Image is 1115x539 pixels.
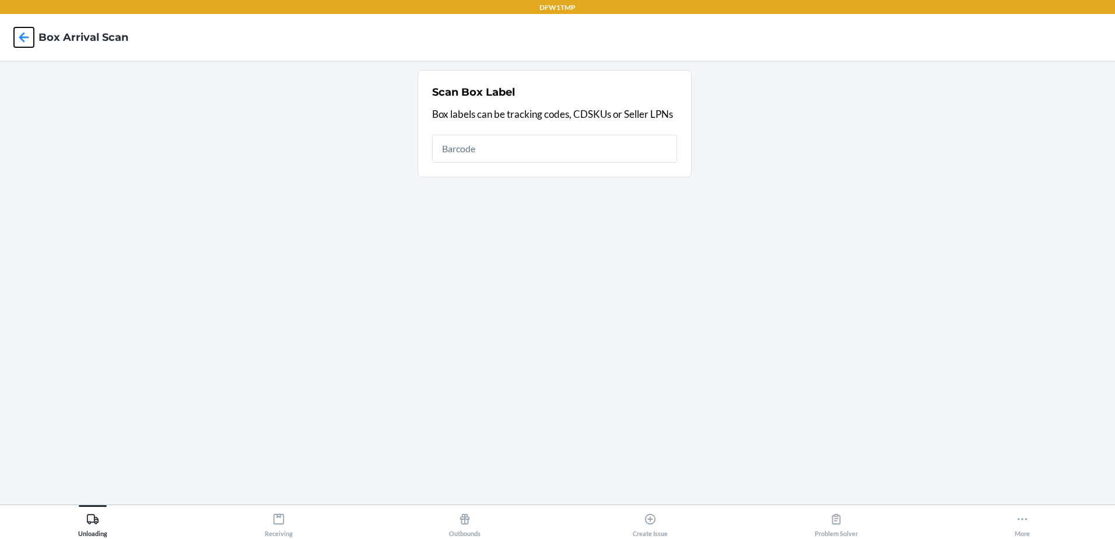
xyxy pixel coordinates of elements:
[929,505,1115,537] button: More
[539,2,576,13] p: DFW1TMP
[78,508,107,537] div: Unloading
[432,107,677,122] p: Box labels can be tracking codes, CDSKUs or Seller LPNs
[432,135,677,163] input: Barcode
[557,505,744,537] button: Create Issue
[265,508,293,537] div: Receiving
[815,508,858,537] div: Problem Solver
[633,508,668,537] div: Create Issue
[371,505,557,537] button: Outbounds
[186,505,372,537] button: Receiving
[1015,508,1030,537] div: More
[449,508,481,537] div: Outbounds
[432,85,515,100] h2: Scan Box Label
[744,505,930,537] button: Problem Solver
[38,30,128,45] h4: Box Arrival Scan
